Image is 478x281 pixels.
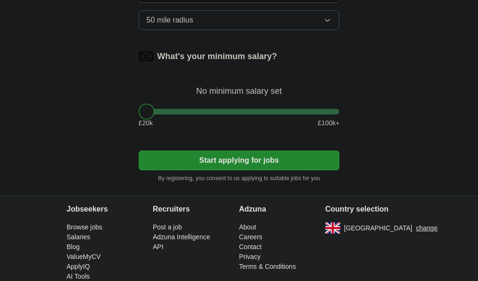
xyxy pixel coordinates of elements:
p: By registering, you consent to us applying to suitable jobs for you [139,174,340,182]
span: 50 mile radius [147,15,194,26]
span: £ 100 k+ [318,118,339,128]
a: Terms & Conditions [239,263,296,270]
a: Privacy [239,253,261,260]
button: Start applying for jobs [139,151,340,170]
button: change [416,223,438,233]
a: Post a job [153,223,182,231]
span: £ 20 k [139,118,153,128]
button: 50 mile radius [139,10,340,30]
img: UK flag [325,222,340,234]
a: Careers [239,233,262,241]
a: AI Tools [67,273,90,280]
label: What's your minimum salary? [157,50,277,63]
a: API [153,243,164,251]
div: No minimum salary set [139,75,340,98]
h4: Country selection [325,196,411,222]
a: Adzuna Intelligence [153,233,210,241]
a: Contact [239,243,261,251]
a: ValueMyCV [67,253,101,260]
a: Salaries [67,233,90,241]
span: [GEOGRAPHIC_DATA] [344,223,412,233]
a: About [239,223,256,231]
img: salary.png [139,49,154,64]
a: ApplyIQ [67,263,90,270]
a: Browse jobs [67,223,102,231]
a: Blog [67,243,80,251]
